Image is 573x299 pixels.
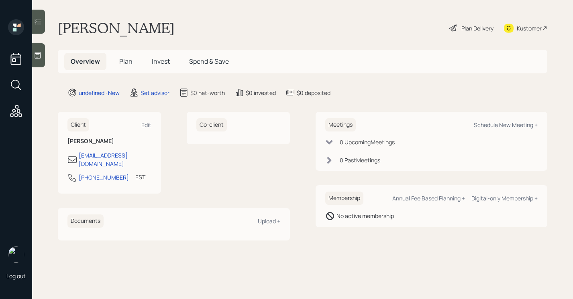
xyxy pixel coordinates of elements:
[392,194,465,202] div: Annual Fee Based Planning +
[67,118,89,131] h6: Client
[461,24,493,32] div: Plan Delivery
[8,246,24,263] img: retirable_logo.png
[471,194,538,202] div: Digital-only Membership +
[189,57,229,66] span: Spend & Save
[79,173,129,182] div: [PHONE_NUMBER]
[79,89,120,97] div: undefined · New
[517,24,542,32] div: Kustomer
[258,217,280,225] div: Upload +
[190,89,225,97] div: $0 net-worth
[79,151,151,168] div: [EMAIL_ADDRESS][DOMAIN_NAME]
[119,57,133,66] span: Plan
[71,57,100,66] span: Overview
[135,173,145,181] div: EST
[67,214,104,228] h6: Documents
[340,156,380,164] div: 0 Past Meeting s
[297,89,330,97] div: $0 deposited
[58,19,175,37] h1: [PERSON_NAME]
[152,57,170,66] span: Invest
[6,272,26,280] div: Log out
[141,121,151,129] div: Edit
[196,118,227,131] h6: Co-client
[141,89,169,97] div: Set advisor
[336,212,394,220] div: No active membership
[474,121,538,129] div: Schedule New Meeting +
[325,118,356,131] h6: Meetings
[340,138,395,146] div: 0 Upcoming Meeting s
[67,138,151,145] h6: [PERSON_NAME]
[325,192,363,205] h6: Membership
[246,89,276,97] div: $0 invested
